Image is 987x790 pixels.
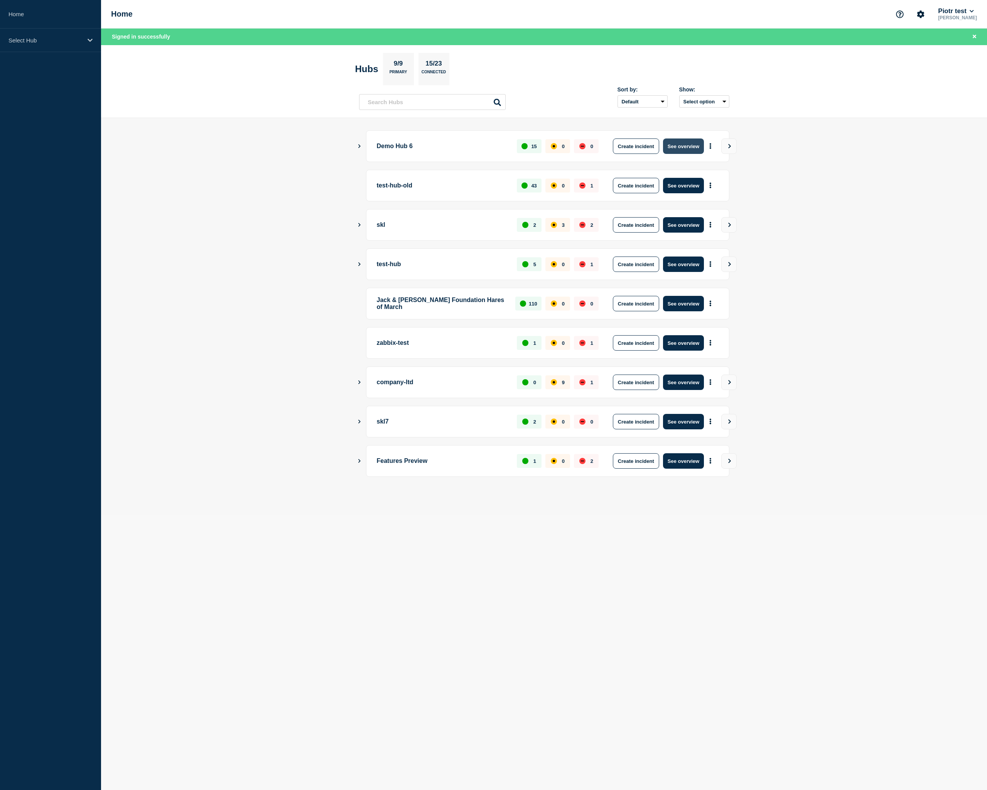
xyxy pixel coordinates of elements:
[613,178,659,193] button: Create incident
[422,70,446,78] p: Connected
[721,453,737,469] button: View
[663,178,704,193] button: See overview
[663,296,704,311] button: See overview
[705,297,715,311] button: More actions
[533,458,536,464] p: 1
[591,458,593,464] p: 2
[579,379,585,385] div: down
[721,138,737,154] button: View
[721,217,737,233] button: View
[533,222,536,228] p: 2
[705,257,715,272] button: More actions
[112,34,170,40] span: Signed in successfully
[562,458,565,464] p: 0
[936,15,979,20] p: [PERSON_NAME]
[591,340,593,346] p: 1
[562,222,565,228] p: 3
[579,300,585,307] div: down
[522,261,528,267] div: up
[936,7,975,15] button: Piotr test
[377,335,508,351] p: zabbix-test
[562,380,565,385] p: 9
[522,419,528,425] div: up
[551,419,557,425] div: affected
[663,257,704,272] button: See overview
[663,217,704,233] button: See overview
[562,419,565,425] p: 0
[377,453,508,469] p: Features Preview
[551,300,557,307] div: affected
[679,86,729,93] div: Show:
[613,414,659,429] button: Create incident
[358,380,361,385] button: Show Connected Hubs
[613,138,659,154] button: Create incident
[613,296,659,311] button: Create incident
[391,60,406,70] p: 9/9
[705,336,715,350] button: More actions
[8,37,83,44] p: Select Hub
[358,458,361,464] button: Show Connected Hubs
[521,182,528,189] div: up
[579,340,585,346] div: down
[705,139,715,154] button: More actions
[913,6,929,22] button: Account settings
[618,86,668,93] div: Sort by:
[390,70,407,78] p: Primary
[705,375,715,390] button: More actions
[551,143,557,149] div: affected
[613,375,659,390] button: Create incident
[358,262,361,267] button: Show Connected Hubs
[377,178,508,193] p: test-hub-old
[562,262,565,267] p: 0
[533,380,536,385] p: 0
[533,419,536,425] p: 2
[663,138,704,154] button: See overview
[721,257,737,272] button: View
[531,143,537,149] p: 15
[531,183,537,189] p: 43
[591,380,593,385] p: 1
[705,415,715,429] button: More actions
[579,458,585,464] div: down
[591,262,593,267] p: 1
[613,453,659,469] button: Create incident
[970,32,979,41] button: Close banner
[663,375,704,390] button: See overview
[358,222,361,228] button: Show Connected Hubs
[377,296,507,311] p: Jack & [PERSON_NAME] Foundation Hares of March
[377,375,508,390] p: company-ltd
[111,10,133,19] h1: Home
[562,143,565,149] p: 0
[551,222,557,228] div: affected
[705,218,715,232] button: More actions
[423,60,445,70] p: 15/23
[377,217,508,233] p: skl
[522,340,528,346] div: up
[591,143,593,149] p: 0
[551,340,557,346] div: affected
[358,419,361,425] button: Show Connected Hubs
[562,183,565,189] p: 0
[355,64,378,74] h2: Hubs
[892,6,908,22] button: Support
[663,414,704,429] button: See overview
[591,419,593,425] p: 0
[377,138,508,154] p: Demo Hub 6
[579,261,585,267] div: down
[705,179,715,193] button: More actions
[377,414,508,429] p: skl7
[679,95,729,108] button: Select option
[358,143,361,149] button: Show Connected Hubs
[579,419,585,425] div: down
[359,94,506,110] input: Search Hubs
[613,257,659,272] button: Create incident
[579,182,585,189] div: down
[663,453,704,469] button: See overview
[522,222,528,228] div: up
[551,458,557,464] div: affected
[562,340,565,346] p: 0
[551,379,557,385] div: affected
[613,217,659,233] button: Create incident
[533,262,536,267] p: 5
[522,458,528,464] div: up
